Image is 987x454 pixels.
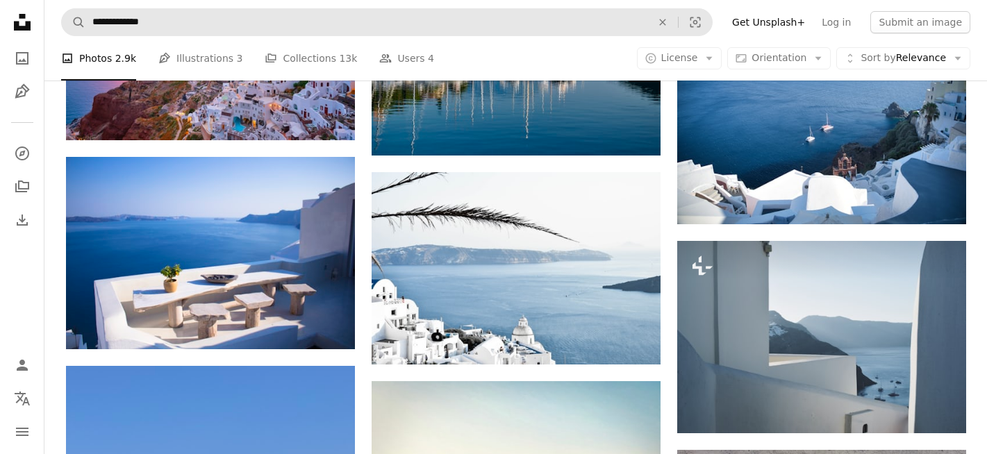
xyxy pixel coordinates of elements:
[61,8,713,36] form: Find visuals sitewide
[677,121,966,134] a: white ship on sea during daytime
[379,36,434,81] a: Users 4
[813,11,859,33] a: Log in
[637,47,722,69] button: License
[62,9,85,35] button: Search Unsplash
[870,11,970,33] button: Submit an image
[8,385,36,412] button: Language
[8,78,36,106] a: Illustrations
[8,173,36,201] a: Collections
[8,8,36,39] a: Home — Unsplash
[677,330,966,343] a: a view of a body of water from a building
[677,32,966,224] img: white ship on sea during daytime
[861,52,895,63] span: Sort by
[727,47,831,69] button: Orientation
[679,9,712,35] button: Visual search
[265,36,357,81] a: Collections 13k
[677,241,966,433] img: a view of a body of water from a building
[8,418,36,446] button: Menu
[752,52,806,63] span: Orientation
[647,9,678,35] button: Clear
[861,51,946,65] span: Relevance
[8,140,36,167] a: Explore
[237,51,243,66] span: 3
[8,351,36,379] a: Log in / Sign up
[372,172,661,364] img: white concrete buildings near ocean during daytime
[836,47,970,69] button: Sort byRelevance
[661,52,698,63] span: License
[8,44,36,72] a: Photos
[66,246,355,259] a: bench and dining table near body of water under calm sky
[158,36,242,81] a: Illustrations 3
[724,11,813,33] a: Get Unsplash+
[66,157,355,349] img: bench and dining table near body of water under calm sky
[428,51,434,66] span: 4
[372,262,661,274] a: white concrete buildings near ocean during daytime
[339,51,357,66] span: 13k
[8,206,36,234] a: Download History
